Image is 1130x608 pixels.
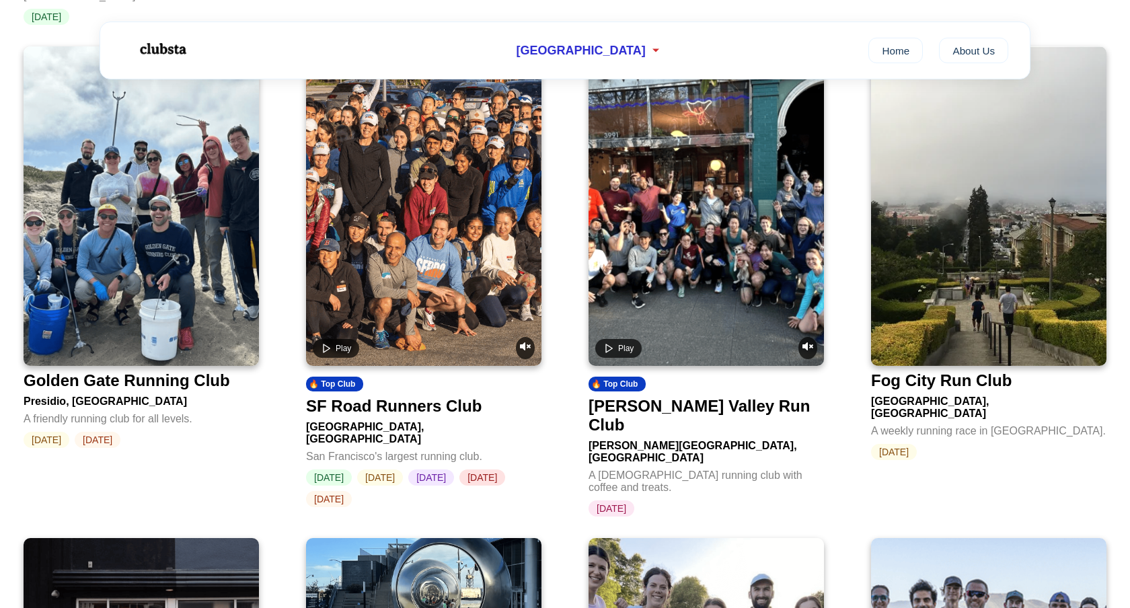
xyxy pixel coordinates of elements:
[24,390,259,408] div: Presidio, [GEOGRAPHIC_DATA]
[24,432,69,448] span: [DATE]
[357,469,403,486] span: [DATE]
[516,337,535,359] button: Unmute video
[871,46,1106,460] a: Fog City Run ClubFog City Run Club[GEOGRAPHIC_DATA], [GEOGRAPHIC_DATA]A weekly running race in [G...
[306,469,352,486] span: [DATE]
[618,344,634,353] span: Play
[313,339,359,358] button: Play video
[589,464,824,494] div: A [DEMOGRAPHIC_DATA] running club with coffee and treats.
[595,339,642,358] button: Play video
[589,377,646,391] div: 🔥 Top Club
[306,445,541,463] div: San Francisco's largest running club.
[24,46,259,448] a: Golden Gate Running ClubGolden Gate Running ClubPresidio, [GEOGRAPHIC_DATA]A friendly running clu...
[24,46,259,366] img: Golden Gate Running Club
[408,469,454,486] span: [DATE]
[798,337,817,359] button: Unmute video
[871,444,917,460] span: [DATE]
[459,469,505,486] span: [DATE]
[589,500,634,517] span: [DATE]
[122,32,202,66] img: Logo
[589,397,819,434] div: [PERSON_NAME] Valley Run Club
[868,38,923,63] a: Home
[939,38,1008,63] a: About Us
[306,46,541,507] a: Play videoUnmute video🔥 Top ClubSF Road Runners Club[GEOGRAPHIC_DATA], [GEOGRAPHIC_DATA]San Franc...
[24,371,230,390] div: Golden Gate Running Club
[306,491,352,507] span: [DATE]
[589,46,824,517] a: Play videoUnmute video🔥 Top Club[PERSON_NAME] Valley Run Club[PERSON_NAME][GEOGRAPHIC_DATA], [GEO...
[306,397,482,416] div: SF Road Runners Club
[589,434,824,464] div: [PERSON_NAME][GEOGRAPHIC_DATA], [GEOGRAPHIC_DATA]
[306,416,541,445] div: [GEOGRAPHIC_DATA], [GEOGRAPHIC_DATA]
[75,432,120,448] span: [DATE]
[306,377,363,391] div: 🔥 Top Club
[871,371,1012,390] div: Fog City Run Club
[871,390,1106,420] div: [GEOGRAPHIC_DATA], [GEOGRAPHIC_DATA]
[871,420,1106,437] div: A weekly running race in [GEOGRAPHIC_DATA].
[336,344,351,353] span: Play
[24,408,259,425] div: A friendly running club for all levels.
[871,46,1106,366] img: Fog City Run Club
[24,9,69,25] span: [DATE]
[516,44,645,58] span: [GEOGRAPHIC_DATA]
